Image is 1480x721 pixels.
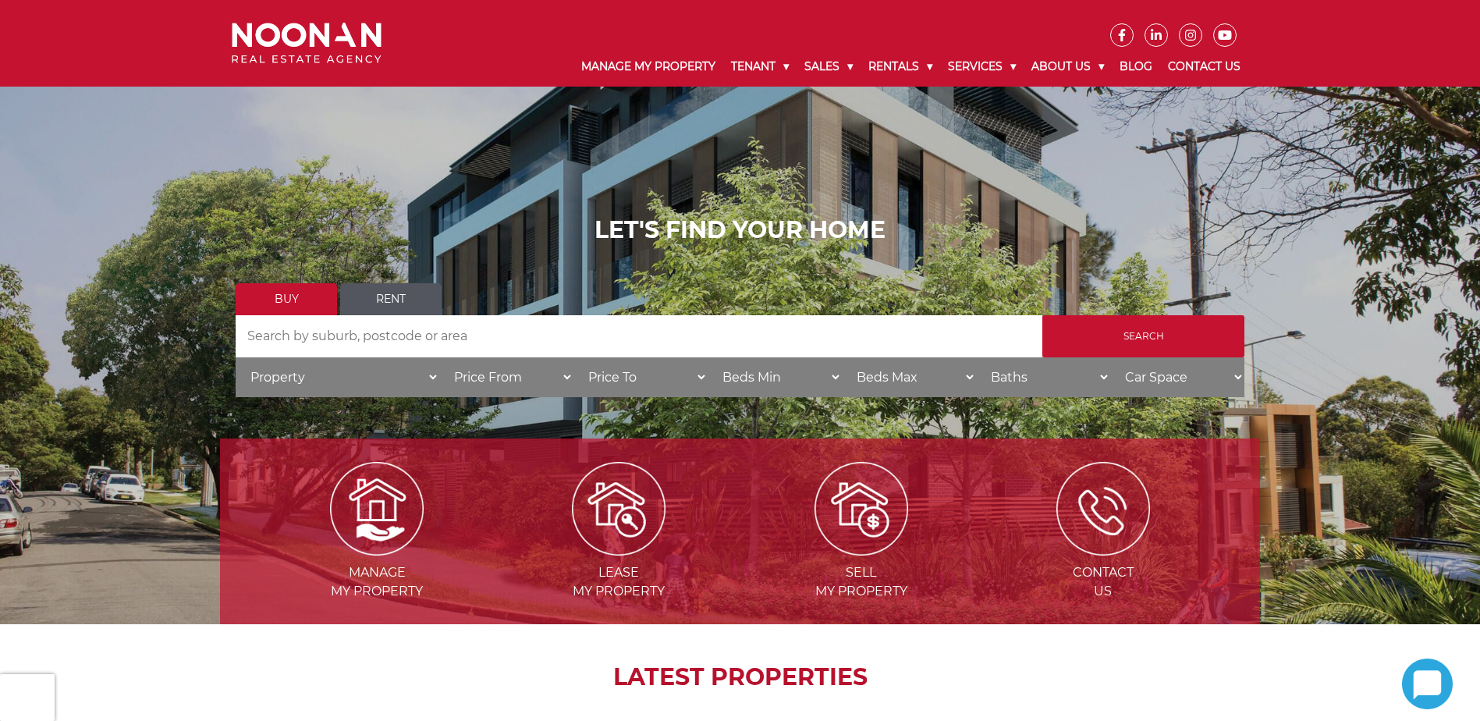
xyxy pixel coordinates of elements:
a: Sell my property Sellmy Property [742,500,981,598]
img: Lease my property [572,462,665,556]
input: Search by suburb, postcode or area [236,315,1042,357]
img: ICONS [1056,462,1150,556]
input: Search [1042,315,1244,357]
h1: LET'S FIND YOUR HOME [236,216,1244,244]
a: Rent [340,283,442,315]
a: ICONS ContactUs [984,500,1223,598]
img: Sell my property [815,462,908,556]
a: Services [940,47,1024,87]
img: Noonan Real Estate Agency [232,23,382,64]
a: Buy [236,283,337,315]
a: Rentals [861,47,940,87]
img: Manage my Property [330,462,424,556]
span: Sell my Property [742,563,981,601]
a: Sales [797,47,861,87]
span: Lease my Property [499,563,738,601]
h2: LATEST PROPERTIES [259,663,1221,691]
span: Contact Us [984,563,1223,601]
a: Lease my property Leasemy Property [499,500,738,598]
span: Manage my Property [257,563,496,601]
a: Tenant [723,47,797,87]
a: Manage my Property Managemy Property [257,500,496,598]
a: Contact Us [1160,47,1248,87]
a: About Us [1024,47,1112,87]
a: Blog [1112,47,1160,87]
a: Manage My Property [573,47,723,87]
